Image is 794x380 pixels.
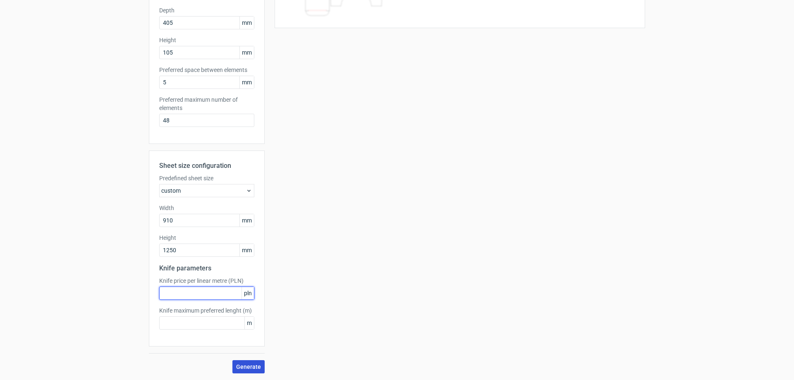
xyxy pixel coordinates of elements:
[239,46,254,59] span: mm
[159,174,254,182] label: Predefined sheet size
[159,161,254,171] h2: Sheet size configuration
[159,6,254,14] label: Depth
[159,263,254,273] h2: Knife parameters
[159,184,254,197] div: custom
[242,287,254,299] span: pln
[159,96,254,112] label: Preferred maximum number of elements
[244,317,254,329] span: m
[239,244,254,256] span: mm
[159,204,254,212] label: Width
[236,364,261,370] span: Generate
[159,306,254,315] label: Knife maximum preferred lenght (m)
[239,76,254,88] span: mm
[159,214,254,227] input: custom
[239,17,254,29] span: mm
[159,66,254,74] label: Preferred space between elements
[239,214,254,227] span: mm
[159,36,254,44] label: Height
[159,234,254,242] label: Height
[159,277,254,285] label: Knife price per linear metre (PLN)
[232,360,265,373] button: Generate
[159,244,254,257] input: custom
